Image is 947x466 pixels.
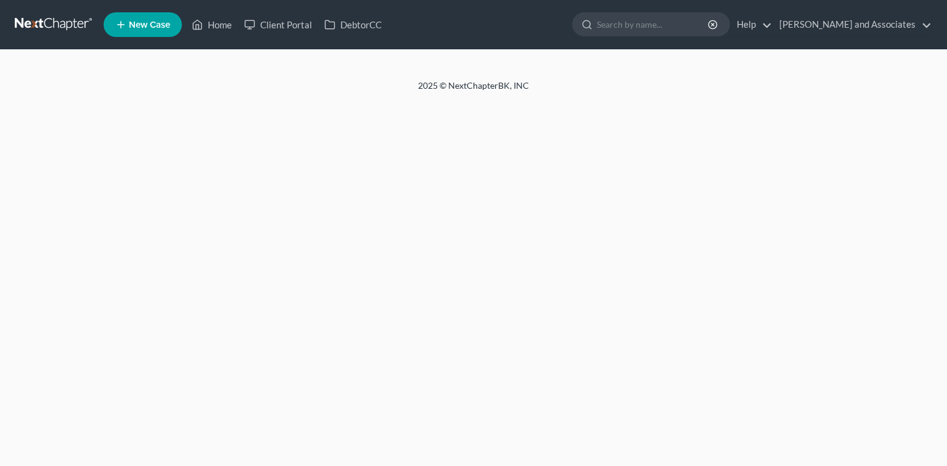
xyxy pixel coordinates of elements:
a: Help [731,14,772,36]
a: DebtorCC [318,14,388,36]
a: Client Portal [238,14,318,36]
span: New Case [129,20,170,30]
input: Search by name... [597,13,710,36]
div: 2025 © NextChapterBK, INC [122,80,825,102]
a: Home [186,14,238,36]
a: [PERSON_NAME] and Associates [773,14,932,36]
